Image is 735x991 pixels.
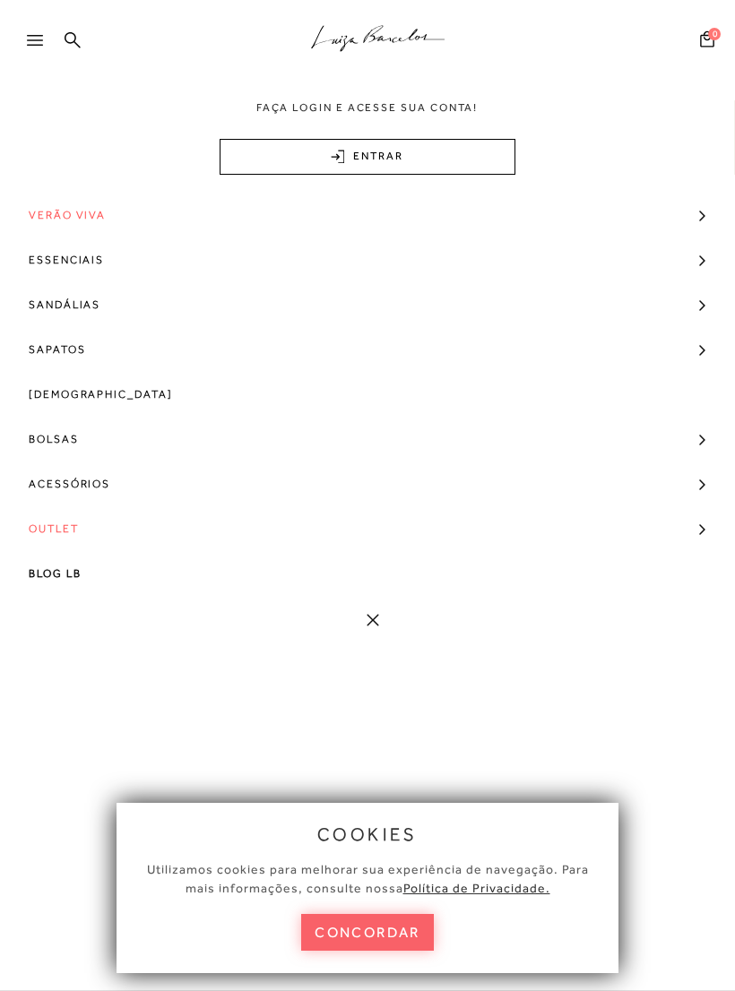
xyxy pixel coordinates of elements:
[29,237,104,282] span: Essenciais
[317,824,418,844] span: cookies
[403,881,550,895] a: Política de Privacidade.
[29,551,81,596] span: BLOG LB
[29,461,110,506] span: Acessórios
[29,193,106,237] span: Verão Viva
[147,862,589,895] span: Utilizamos cookies para melhorar sua experiência de navegação. Para mais informações, consulte nossa
[29,282,100,327] span: Sandálias
[29,327,85,372] span: Sapatos
[220,139,515,175] a: ENTRAR
[29,372,173,417] span: [DEMOGRAPHIC_DATA]
[708,28,721,40] span: 0
[301,914,434,951] button: concordar
[695,30,720,54] button: 0
[29,506,79,551] span: Outlet
[29,417,79,461] span: Bolsas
